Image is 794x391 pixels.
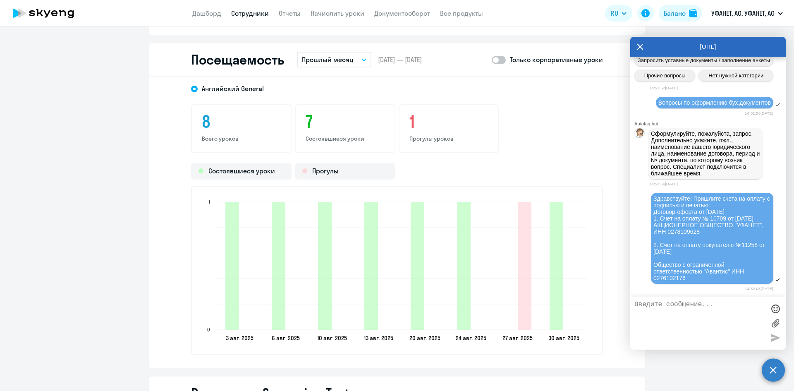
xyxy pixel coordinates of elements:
[605,5,632,22] button: RU
[374,9,430,17] a: Документооборот
[306,112,385,132] h3: 7
[769,317,782,329] label: Лимит 10 файлов
[272,202,285,330] path: 2025-08-05T19:00:00.000Z Состоявшиеся уроки 1
[745,111,773,115] time: 14:51:56[DATE]
[202,112,281,132] h3: 8
[653,195,772,281] span: Здравствуйте! Пришлите счета на оплату с подписью и печатью: Договор-оферта от [DATE] 1. Счет на ...
[638,57,770,63] span: Запросить уставные документы / заполнение анкеты
[550,202,563,330] path: 2025-08-29T19:00:00.000Z Состоявшиеся уроки 1
[409,135,488,142] p: Прогулы уроков
[409,334,440,342] text: 20 авг. 2025
[649,86,678,90] time: 14:51:52[DATE]
[502,334,533,342] text: 27 авг. 2025
[364,334,393,342] text: 13 авг. 2025
[634,121,786,126] div: Autofaq bot
[202,135,281,142] p: Всего уроков
[611,8,618,18] span: RU
[651,130,761,177] span: Сформулируйте, пожалуйста, запрос. Дополнительно укажите, пжл., наименование вашего юридического ...
[707,3,787,23] button: УФАНЕТ, АО, УФАНЕТ, АО
[202,84,264,93] span: Английский General
[317,334,347,342] text: 10 авг. 2025
[548,334,579,342] text: 30 авг. 2025
[457,202,471,330] path: 2025-08-23T19:00:00.000Z Состоявшиеся уроки 1
[272,334,300,342] text: 6 авг. 2025
[411,202,424,330] path: 2025-08-19T19:00:00.000Z Состоявшиеся уроки 1
[689,9,697,17] img: balance
[318,202,332,330] path: 2025-08-09T19:00:00.000Z Состоявшиеся уроки 1
[225,202,239,330] path: 2025-08-02T19:00:00.000Z Состоявшиеся уроки 1
[207,326,210,333] text: 0
[659,5,702,22] button: Балансbalance
[698,70,773,82] button: Нет нужной категории
[378,55,422,64] span: [DATE] — [DATE]
[440,9,483,17] a: Все продукты
[311,9,364,17] a: Начислить уроки
[644,72,686,79] span: Прочие вопросы
[192,9,221,17] a: Дашборд
[634,70,695,82] button: Прочие вопросы
[364,202,378,330] path: 2025-08-12T19:00:00.000Z Состоявшиеся уроки 1
[711,8,775,18] p: УФАНЕТ, АО, УФАНЕТ, АО
[191,163,292,180] div: Состоявшиеся уроки
[302,55,354,65] p: Прошлый месяц
[191,51,284,68] h2: Посещаемость
[231,9,269,17] a: Сотрудники
[297,52,371,67] button: Прошлый месяц
[510,55,603,65] p: Только корпоративные уроки
[456,334,486,342] text: 24 авг. 2025
[745,286,773,291] time: 14:52:03[DATE]
[649,182,678,186] time: 14:51:56[DATE]
[658,99,771,106] span: Вопросы по оформлению бух.документов
[306,135,385,142] p: Состоявшиеся уроки
[409,112,488,132] h3: 1
[664,8,686,18] div: Баланс
[295,163,395,180] div: Прогулы
[708,72,763,79] span: Нет нужной категории
[634,54,773,66] button: Запросить уставные документы / заполнение анкеты
[226,334,254,342] text: 3 авг. 2025
[208,199,210,205] text: 1
[518,202,531,330] path: 2025-08-26T19:00:00.000Z Прогулы 1
[279,9,301,17] a: Отчеты
[635,128,645,140] img: bot avatar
